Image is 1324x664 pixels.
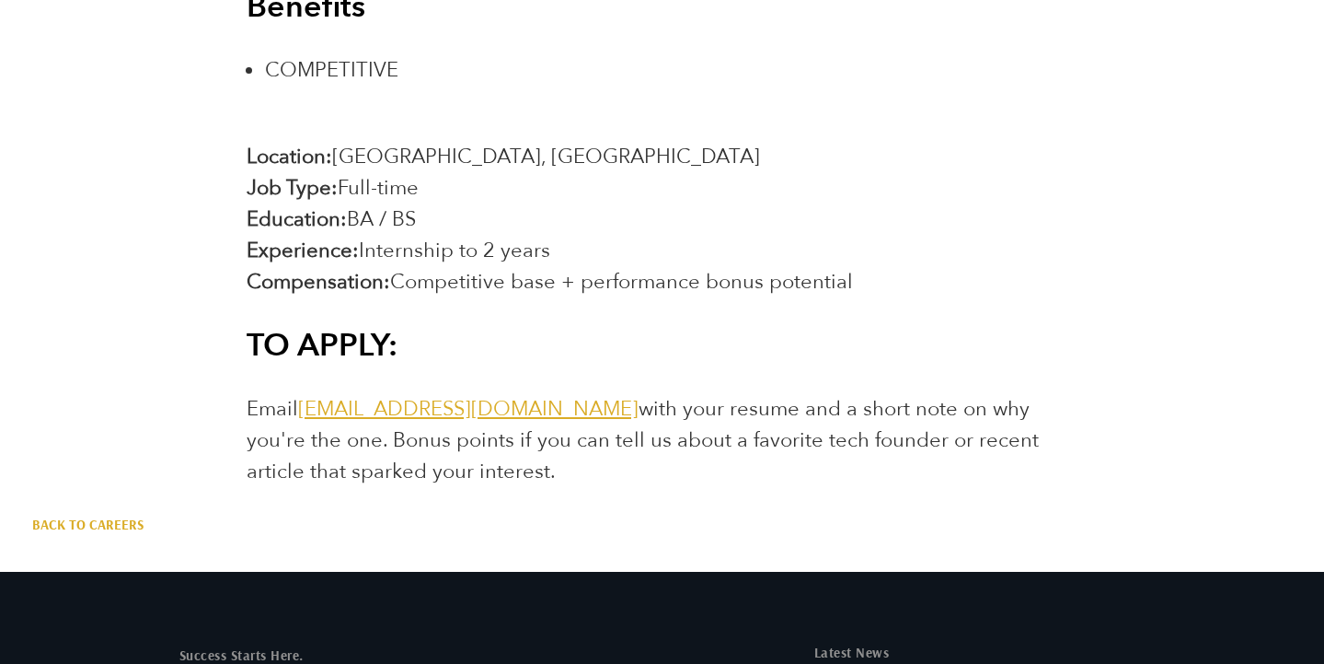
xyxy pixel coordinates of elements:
a: [EMAIL_ADDRESS][DOMAIN_NAME] [298,395,639,423]
a: Back to Careers [32,516,144,534]
b: TO APPLY: [247,324,397,367]
span: Competitive base + performance bonus potential [390,268,853,296]
b: Job Type: [247,174,338,202]
span: COMPETITIVE [265,56,398,84]
h5: Latest News [814,646,1146,659]
b: Experience: [247,237,359,264]
b: Education: [247,205,347,233]
span: Email with your resume and a short note on why you're the one. Bonus points if you can tell us ab... [247,395,1039,485]
span: [GEOGRAPHIC_DATA], [GEOGRAPHIC_DATA] [332,143,760,170]
mark: Success Starts Here. [179,647,304,664]
span: Internship to 2 years [359,237,550,264]
span: BA / BS [347,205,416,233]
span: Full-time [338,174,419,202]
b: Location: [247,143,332,170]
b: Compensation: [247,268,390,296]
